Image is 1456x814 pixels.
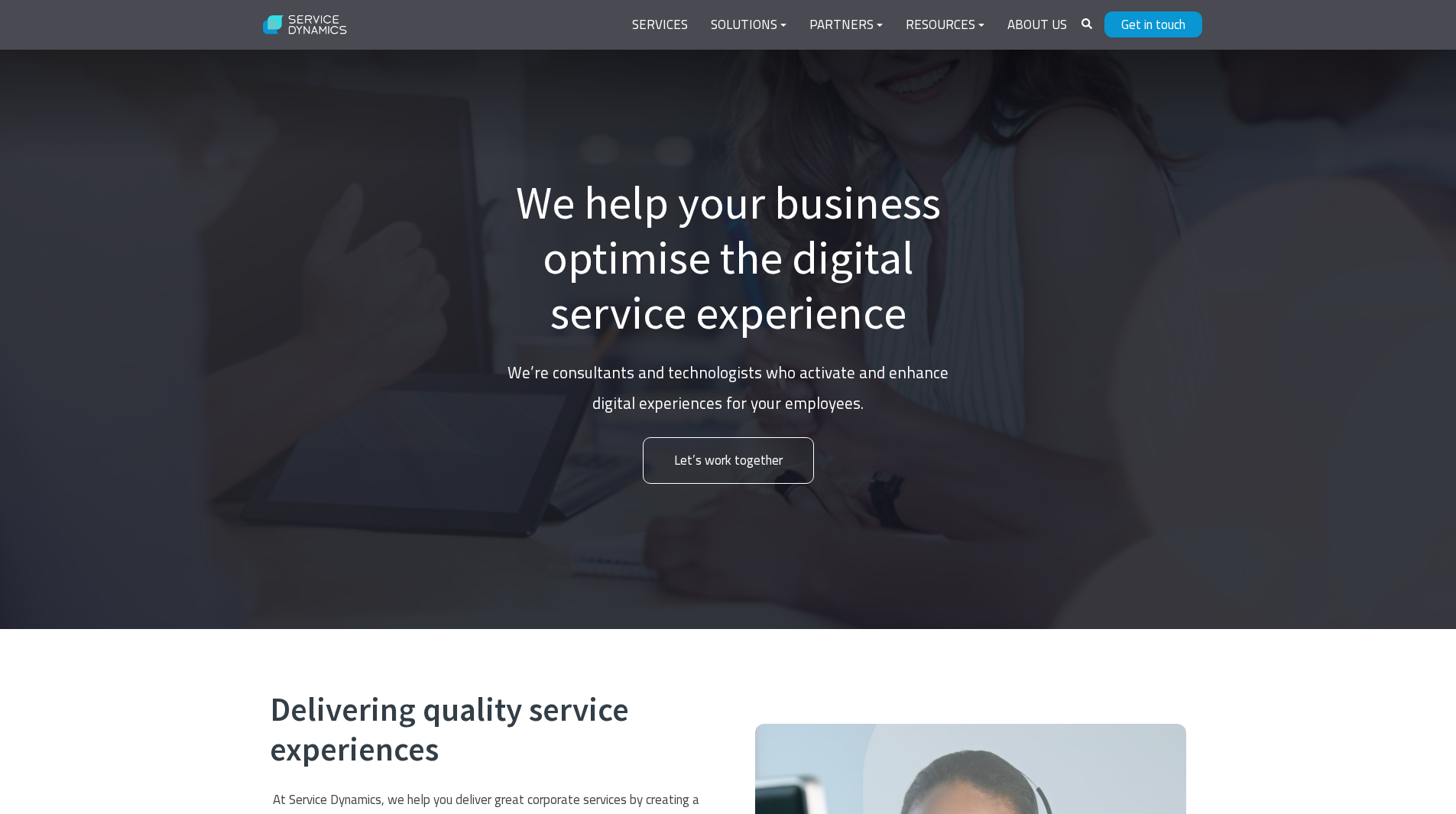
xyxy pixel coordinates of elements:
a: Resources [894,7,996,44]
a: About Us [996,7,1078,44]
h2: Delivering quality service experiences [270,690,701,769]
a: Partners [798,7,894,44]
a: Let’s work together [643,437,814,484]
a: Services [621,7,699,44]
a: Solutions [699,7,798,44]
p: We’re consultants and technologists who activate and enhance digital experiences for your employees. [499,358,958,419]
h1: We help your business optimise the digital service experience [499,175,958,340]
a: Get in touch [1104,11,1202,37]
img: Service Dynamics Logo - White [255,5,356,45]
div: Navigation Menu [621,7,1078,44]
